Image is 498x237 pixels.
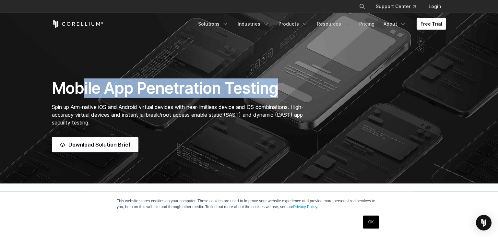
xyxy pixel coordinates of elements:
[194,18,232,30] a: Solutions
[52,20,103,28] a: Corellium Home
[52,137,138,152] a: Download Solution Brief
[194,18,446,30] div: Navigation Menu
[275,18,312,30] a: Products
[68,141,131,148] span: Download Solution Brief
[417,18,446,30] a: Free Trial
[363,216,379,229] a: OK
[52,104,303,126] span: Spin up Arm-native iOS and Android virtual devices with near-limitless device and OS combinations...
[351,1,446,12] div: Navigation Menu
[423,1,446,12] a: Login
[371,1,421,12] a: Support Center
[293,205,318,209] a: Privacy Policy.
[355,18,378,30] a: Pricing
[234,18,273,30] a: Industries
[313,18,354,30] a: Resources
[380,18,410,30] a: About
[356,1,368,12] button: Search
[476,215,492,231] div: Open Intercom Messenger
[52,78,310,98] h1: Mobile App Penetration Testing
[117,198,381,210] p: This website stores cookies on your computer. These cookies are used to improve your website expe...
